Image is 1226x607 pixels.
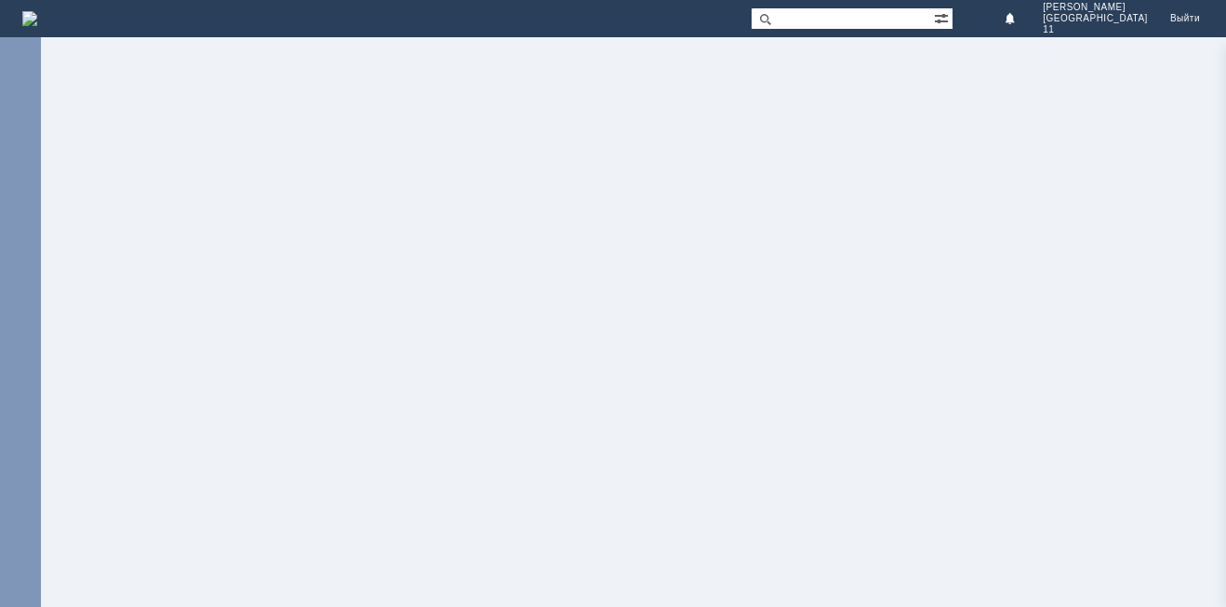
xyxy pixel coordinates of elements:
[22,11,37,26] img: logo
[1043,2,1148,13] span: [PERSON_NAME]
[934,8,953,26] span: Расширенный поиск
[1043,24,1148,35] span: 11
[1043,13,1148,24] span: [GEOGRAPHIC_DATA]
[22,11,37,26] a: Перейти на домашнюю страницу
